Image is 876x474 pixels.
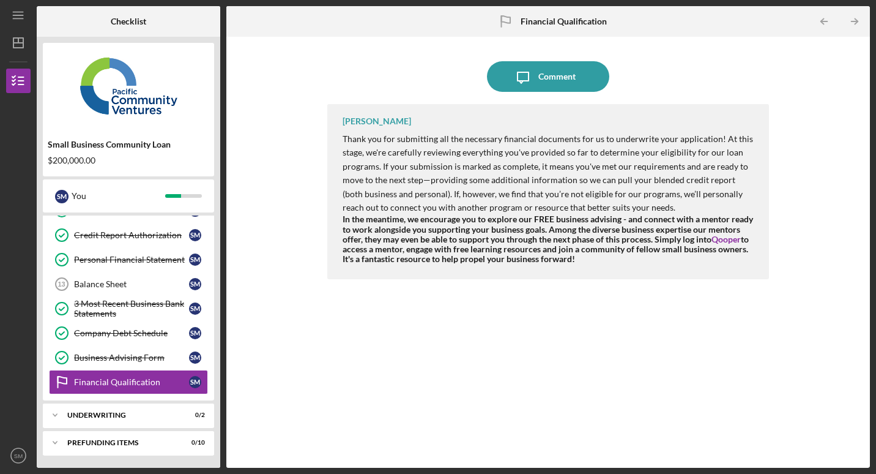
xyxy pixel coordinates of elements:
div: S M [189,254,201,266]
p: Thank you for submitting all the necessary financial documents for us to underwrite your applicat... [343,132,757,214]
tspan: 13 [58,280,65,288]
div: Business Advising Form [74,353,189,363]
div: $200,000.00 [48,156,209,165]
div: S M [189,327,201,339]
text: SM [14,453,23,459]
div: Underwriting [67,412,174,419]
div: Small Business Community Loan [48,140,209,149]
a: Company Debt ScheduleSM [49,321,208,345]
div: S M [189,278,201,290]
div: 0 / 10 [183,439,205,446]
div: [PERSON_NAME] [343,116,411,126]
button: SM [6,443,31,468]
div: S M [189,303,201,315]
div: S M [189,229,201,241]
strong: In the meantime, we encourage you to explore our FREE business advising - and connect with a ment... [343,214,753,263]
div: S M [189,376,201,388]
a: Personal Financial StatementSM [49,247,208,272]
a: Business Advising FormSM [49,345,208,370]
div: Credit Report Authorization [74,230,189,240]
a: Qooper [711,234,741,244]
div: 3 Most Recent Business Bank Statements [74,299,189,318]
div: Prefunding Items [67,439,174,446]
div: Personal Financial Statement [74,255,189,265]
b: Financial Qualification [521,17,607,26]
div: Company Debt Schedule [74,328,189,338]
a: 13Balance SheetSM [49,272,208,296]
a: 3 Most Recent Business Bank StatementsSM [49,296,208,321]
div: Comment [538,61,576,92]
button: Comment [487,61,609,92]
a: Financial QualificationSM [49,370,208,394]
div: 0 / 2 [183,412,205,419]
div: S M [189,352,201,364]
div: Financial Qualification [74,377,189,387]
img: Product logo [43,49,214,122]
div: Balance Sheet [74,279,189,289]
div: S M [55,190,69,203]
b: Checklist [111,17,146,26]
div: You [72,186,165,206]
a: Credit Report AuthorizationSM [49,223,208,247]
